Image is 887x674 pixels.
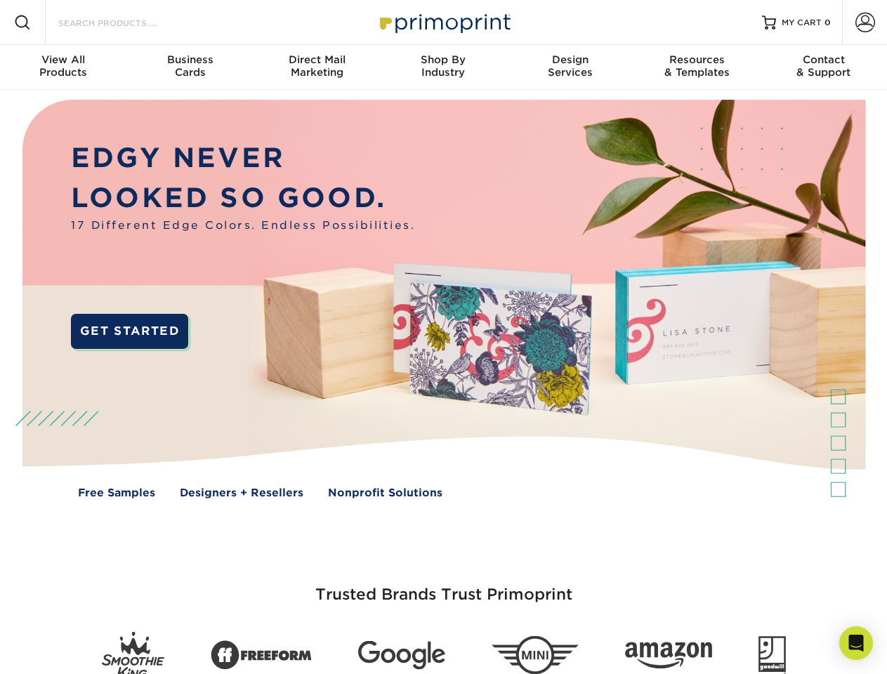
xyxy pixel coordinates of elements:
span: Design [507,53,633,66]
span: 0 [824,18,831,27]
a: Designers + Resellers [180,485,303,501]
a: Shop ByIndustry [380,45,506,90]
span: 17 Different Edge Colors. Endless Possibilities. [71,218,415,234]
div: Cards [126,53,253,79]
a: Direct MailMarketing [254,45,380,90]
p: EDGY NEVER [71,138,415,178]
img: Goodwill [758,636,786,674]
div: Services [507,53,633,79]
input: SEARCH PRODUCTS..... [57,14,194,31]
img: Amazon [625,642,712,669]
a: Free Samples [78,485,155,501]
div: Marketing [254,53,380,79]
span: Business [126,53,253,66]
a: GET STARTED [71,314,188,349]
span: MY CART [782,17,822,29]
div: Open Intercom Messenger [839,626,873,660]
div: & Templates [633,53,760,79]
h3: Trusted Brands Trust Primoprint [33,552,855,621]
a: Nonprofit Solutions [328,485,442,501]
span: Shop By [380,53,506,66]
a: DesignServices [507,45,633,90]
img: Google [358,641,445,670]
span: Resources [633,53,760,66]
span: Contact [761,53,887,66]
a: Contact& Support [761,45,887,90]
div: Industry [380,53,506,79]
p: LOOKED SO GOOD. [71,178,415,218]
a: Resources& Templates [633,45,760,90]
span: Direct Mail [254,53,380,66]
div: & Support [761,53,887,79]
img: Primoprint [374,7,514,37]
a: BusinessCards [126,45,253,90]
